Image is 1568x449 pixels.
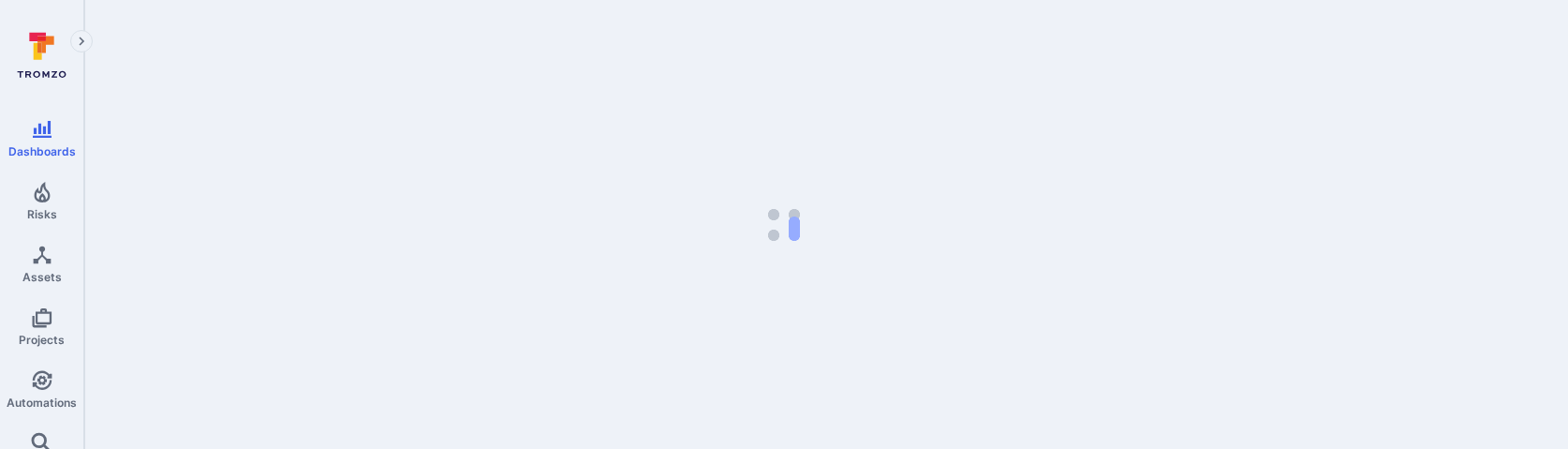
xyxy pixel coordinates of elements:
span: Automations [7,396,77,410]
span: Assets [22,270,62,284]
button: Expand navigation menu [70,30,93,52]
span: Projects [19,333,65,347]
i: Expand navigation menu [75,34,88,50]
span: Dashboards [8,144,76,158]
span: Risks [27,207,57,221]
